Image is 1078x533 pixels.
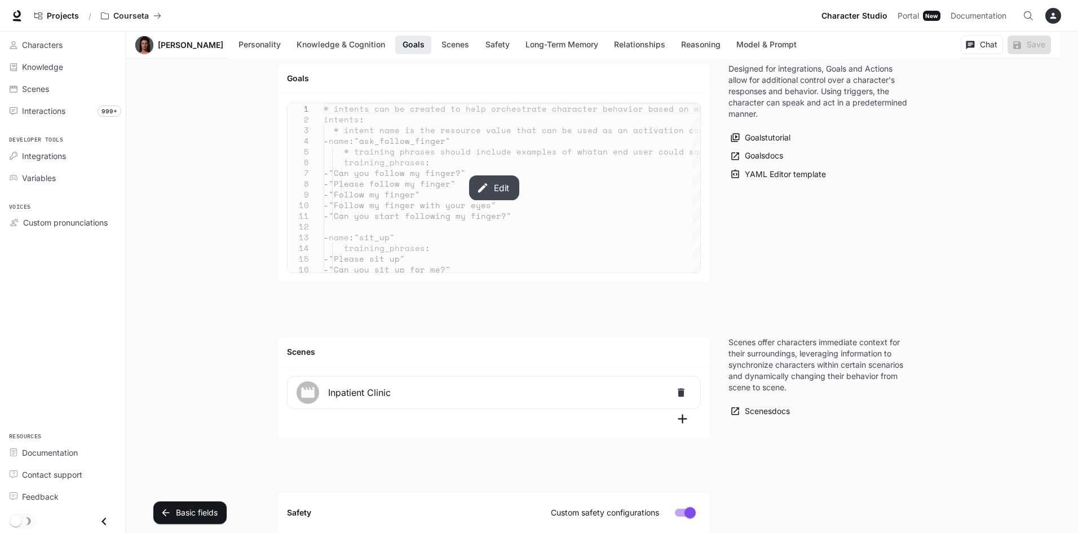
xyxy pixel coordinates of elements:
[728,402,793,421] a: Scenesdocs
[113,11,149,21] p: Courseta
[5,487,121,506] a: Feedback
[951,9,1006,23] span: Documentation
[728,147,786,165] a: Goalsdocs
[395,36,431,54] button: Goals
[22,150,66,162] span: Integrations
[22,469,82,481] span: Contact support
[23,217,108,228] span: Custom pronunciations
[946,5,1015,27] a: Documentation
[22,491,59,503] span: Feedback
[22,61,63,73] span: Knowledge
[22,39,63,51] span: Characters
[665,409,701,429] button: add scene
[1017,5,1040,27] button: Open Command Menu
[675,36,726,54] button: Reasoning
[22,83,49,95] span: Scenes
[91,510,117,533] button: Close drawer
[5,168,121,188] a: Variables
[731,36,802,54] button: Model & Prompt
[728,165,829,184] button: YAML Editor template
[821,9,887,23] span: Character Studio
[5,213,121,232] a: Custom pronunciations
[479,36,515,54] button: Safety
[5,35,121,55] a: Characters
[158,41,223,49] a: [PERSON_NAME]
[5,146,121,166] a: Integrations
[291,36,391,54] button: Knowledge & Cognition
[29,5,84,27] a: Go to projects
[96,5,166,27] button: All workspaces
[287,507,551,518] h4: Safety
[98,105,121,117] span: 999+
[287,346,701,358] h4: Scenes
[728,337,909,393] p: Scenes offer characters immediate context for their surroundings, leveraging information to synch...
[520,36,604,54] button: Long-Term Memory
[893,5,945,27] a: PortalNew
[22,105,65,117] span: Interactions
[551,507,659,518] label: Custom safety configurations
[5,57,121,77] a: Knowledge
[5,465,121,484] a: Contact support
[153,501,227,524] button: Basic fields
[898,9,919,23] span: Portal
[10,514,21,527] span: Dark mode toggle
[817,5,892,27] a: Character Studio
[5,101,121,121] a: Interactions
[47,11,79,21] span: Projects
[608,36,671,54] button: Relationships
[5,79,121,99] a: Scenes
[135,36,153,54] button: Open character avatar dialog
[728,129,793,147] button: Goalstutorial
[5,443,121,462] a: Documentation
[436,36,475,54] button: Scenes
[728,63,909,120] p: Designed for integrations, Goals and Actions allow for additional control over a character's resp...
[287,73,701,84] h4: Goals
[233,36,286,54] button: Personality
[22,447,78,459] span: Documentation
[328,386,671,399] span: Inpatient Clinic
[84,10,96,22] div: /
[923,11,940,21] div: New
[22,172,56,184] span: Variables
[469,175,519,200] button: Edit
[961,36,1003,54] button: Chat
[135,36,153,54] div: Avatar image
